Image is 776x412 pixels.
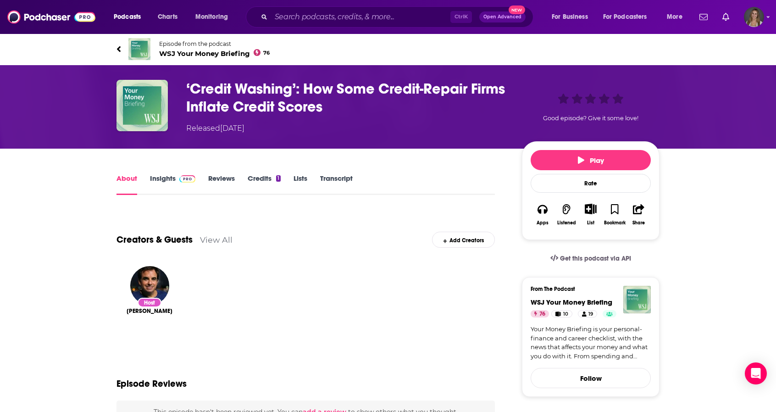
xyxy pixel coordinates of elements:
a: Reviews [208,174,235,195]
div: Search podcasts, credits, & more... [255,6,542,28]
button: open menu [189,10,240,24]
div: Apps [537,220,549,226]
a: 19 [578,310,597,317]
h1: ‘Credit Washing’: How Some Credit-Repair Firms Inflate Credit Scores [186,80,507,116]
button: Play [531,150,651,170]
span: Podcasts [114,11,141,23]
span: [PERSON_NAME] [127,307,172,315]
span: For Podcasters [603,11,647,23]
span: 76 [263,51,270,55]
a: Creators & Guests [116,234,193,245]
div: Bookmark [604,220,626,226]
div: Released [DATE] [186,123,244,134]
span: Open Advanced [483,15,521,19]
button: Listened [554,198,578,231]
span: New [509,6,525,14]
img: ‘Credit Washing’: How Some Credit-Repair Firms Inflate Credit Scores [116,80,168,131]
a: Lists [294,174,307,195]
button: Bookmark [603,198,626,231]
button: open menu [107,10,153,24]
a: Show notifications dropdown [696,9,711,25]
span: Charts [158,11,177,23]
span: 10 [563,310,568,319]
div: Host [138,298,161,307]
button: Show profile menu [744,7,764,27]
div: Share [632,220,645,226]
img: J.R. Whalen [130,266,169,305]
button: open menu [597,10,660,24]
div: Rate [531,174,651,193]
div: List [587,220,594,226]
img: User Profile [744,7,764,27]
button: Share [627,198,651,231]
div: Show More ButtonList [579,198,603,231]
img: Podchaser - Follow, Share and Rate Podcasts [7,8,95,26]
img: Podchaser Pro [179,175,195,183]
a: WSJ Your Money Briefing [531,298,612,306]
span: More [667,11,682,23]
button: Show More Button [581,204,600,214]
span: Episode from the podcast [159,40,270,47]
img: WSJ Your Money Briefing [128,38,150,60]
span: 19 [588,310,593,319]
span: Monitoring [195,11,228,23]
div: Add Creators [432,232,495,248]
button: Follow [531,368,651,388]
a: J.R. Whalen [127,307,172,315]
a: Show notifications dropdown [719,9,733,25]
a: WSJ Your Money BriefingEpisode from the podcastWSJ Your Money Briefing76 [116,38,388,60]
span: Good episode? Give it some love! [543,115,638,122]
span: Logged in as hhughes [744,7,764,27]
img: WSJ Your Money Briefing [623,286,651,313]
span: For Business [552,11,588,23]
span: WSJ Your Money Briefing [159,49,270,58]
a: Credits1 [248,174,281,195]
a: 76 [531,310,549,317]
div: Open Intercom Messenger [745,362,767,384]
button: open menu [660,10,694,24]
span: Play [578,156,604,165]
a: Transcript [320,174,353,195]
span: 76 [539,310,545,319]
button: Apps [531,198,554,231]
button: Open AdvancedNew [479,11,526,22]
a: About [116,174,137,195]
a: Charts [152,10,183,24]
h3: Episode Reviews [116,378,187,390]
a: InsightsPodchaser Pro [150,174,195,195]
h3: From The Podcast [531,286,643,292]
button: open menu [545,10,599,24]
span: Get this podcast via API [560,255,631,262]
div: Listened [557,220,576,226]
a: Get this podcast via API [543,247,638,270]
a: View All [200,235,233,245]
a: Your Money Briefing is your personal-finance and career checklist, with the news that affects you... [531,325,651,361]
a: 10 [551,310,572,317]
input: Search podcasts, credits, & more... [271,10,450,24]
div: 1 [276,175,281,182]
span: Ctrl K [450,11,472,23]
